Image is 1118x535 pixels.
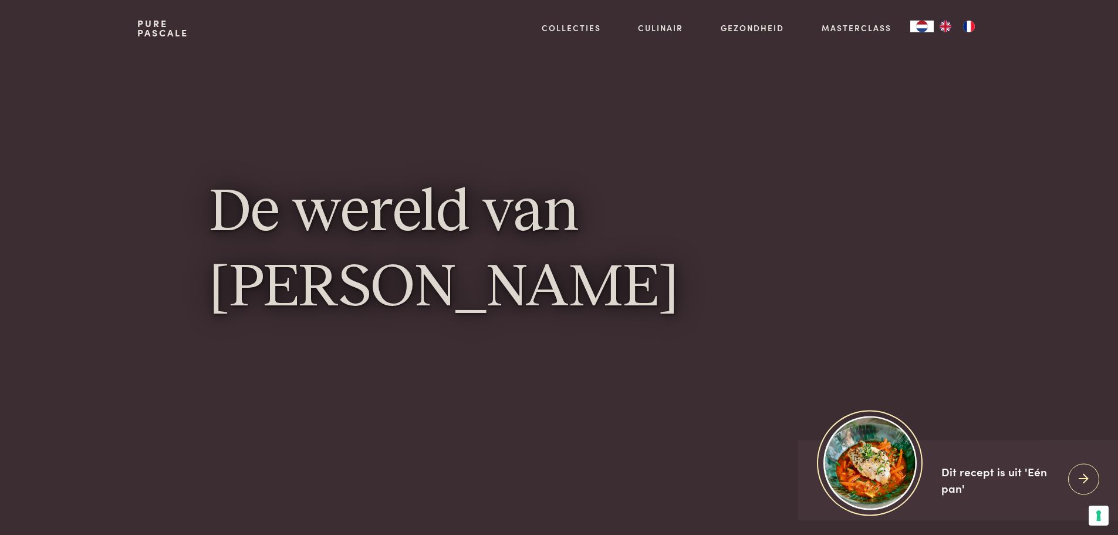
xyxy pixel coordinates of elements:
[721,22,784,34] a: Gezondheid
[910,21,981,32] aside: Language selected: Nederlands
[941,463,1059,497] div: Dit recept is uit 'Eén pan'
[934,21,981,32] ul: Language list
[934,21,957,32] a: EN
[910,21,934,32] div: Language
[957,21,981,32] a: FR
[1089,506,1109,526] button: Uw voorkeuren voor toestemming voor trackingtechnologieën
[910,21,934,32] a: NL
[542,22,601,34] a: Collecties
[798,440,1118,520] a: https://admin.purepascale.com/wp-content/uploads/2025/08/home_recept_link.jpg Dit recept is uit '...
[822,22,891,34] a: Masterclass
[137,19,188,38] a: PurePascale
[210,176,909,326] h1: De wereld van [PERSON_NAME]
[638,22,683,34] a: Culinair
[823,416,917,510] img: https://admin.purepascale.com/wp-content/uploads/2025/08/home_recept_link.jpg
